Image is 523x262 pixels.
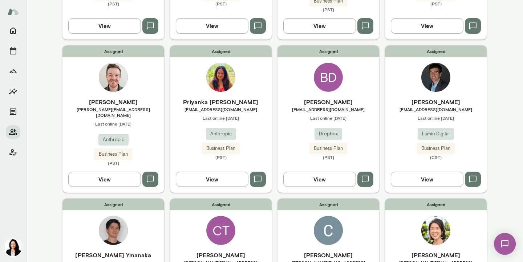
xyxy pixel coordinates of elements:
[385,98,487,106] h6: [PERSON_NAME]
[6,84,20,99] button: Insights
[417,145,455,152] span: Business Plan
[283,172,356,187] button: View
[385,251,487,259] h6: [PERSON_NAME]
[68,172,141,187] button: View
[176,18,248,33] button: View
[391,18,463,33] button: View
[277,154,379,160] span: (PST)
[277,115,379,121] span: Last online [DATE]
[202,145,240,152] span: Business Plan
[99,63,128,92] img: Andrew Munn
[309,145,347,152] span: Business Plan
[277,198,379,210] span: Assigned
[277,251,379,259] h6: [PERSON_NAME]
[385,1,487,7] span: (PST)
[206,216,235,245] div: CT
[421,63,450,92] img: Brian Clerc
[62,45,164,57] span: Assigned
[170,154,272,160] span: (PST)
[6,23,20,38] button: Home
[170,98,272,106] h6: Priyanka [PERSON_NAME]
[170,251,272,259] h6: [PERSON_NAME]
[94,151,132,158] span: Business Plan
[314,63,343,92] div: BD
[6,44,20,58] button: Sessions
[385,115,487,121] span: Last online [DATE]
[170,198,272,210] span: Assigned
[99,216,128,245] img: Mateus Ymanaka Barretto
[62,1,164,7] span: (PST)
[68,18,141,33] button: View
[277,98,379,106] h6: [PERSON_NAME]
[418,130,454,138] span: Lumin Digital
[277,106,379,112] span: [EMAIL_ADDRESS][DOMAIN_NAME]
[62,121,164,127] span: Last online [DATE]
[391,172,463,187] button: View
[98,136,129,143] span: Anthropic
[315,130,342,138] span: Dropbox
[4,239,22,256] img: Monica Aggarwal
[6,64,20,78] button: Growth Plan
[170,45,272,57] span: Assigned
[6,125,20,139] button: Members
[62,198,164,210] span: Assigned
[62,106,164,118] span: [PERSON_NAME][EMAIL_ADDRESS][DOMAIN_NAME]
[421,216,450,245] img: Amanda Lin
[7,5,19,19] img: Mento
[277,7,379,12] span: (PST)
[6,145,20,160] button: Client app
[170,1,272,7] span: (PST)
[277,45,379,57] span: Assigned
[206,63,235,92] img: Priyanka Phatak
[170,106,272,112] span: [EMAIL_ADDRESS][DOMAIN_NAME]
[176,172,248,187] button: View
[62,98,164,106] h6: [PERSON_NAME]
[385,106,487,112] span: [EMAIL_ADDRESS][DOMAIN_NAME]
[283,18,356,33] button: View
[170,115,272,121] span: Last online [DATE]
[62,160,164,166] span: (PST)
[6,105,20,119] button: Documents
[385,45,487,57] span: Assigned
[206,130,236,138] span: Anthropic
[314,216,343,245] img: Cecil Payne
[385,198,487,210] span: Assigned
[385,154,487,160] span: (CST)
